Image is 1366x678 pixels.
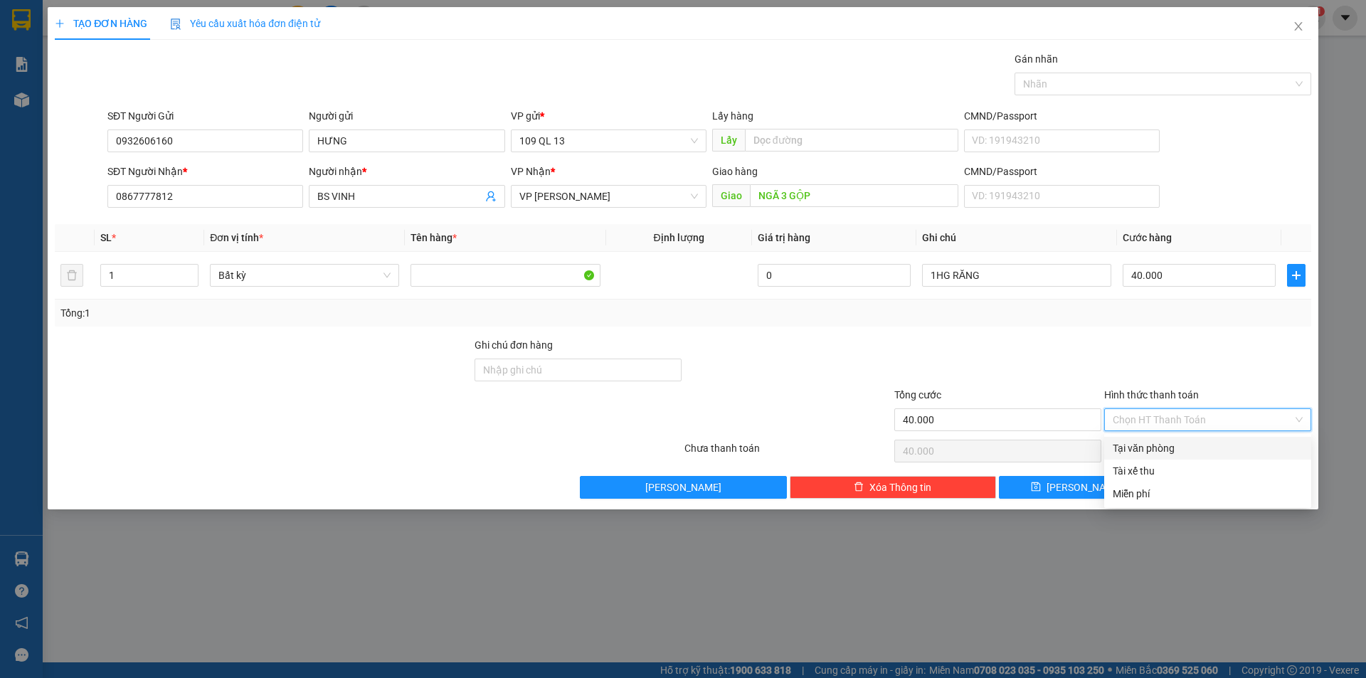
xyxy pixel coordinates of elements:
[745,129,958,152] input: Dọc đường
[1123,232,1172,243] span: Cước hàng
[519,130,698,152] span: 109 QL 13
[6,89,144,112] b: GỬI : 109 QL 13
[411,232,457,243] span: Tên hàng
[1113,440,1303,456] div: Tại văn phòng
[1288,270,1305,281] span: plus
[922,264,1111,287] input: Ghi Chú
[1113,463,1303,479] div: Tài xế thu
[1015,53,1058,65] label: Gán nhãn
[750,184,958,207] input: Dọc đường
[60,264,83,287] button: delete
[916,224,1117,252] th: Ghi chú
[170,18,320,29] span: Yêu cầu xuất hóa đơn điện tử
[411,264,600,287] input: VD: Bàn, Ghế
[309,108,504,124] div: Người gửi
[854,482,864,493] span: delete
[1113,486,1303,502] div: Miễn phí
[1031,482,1041,493] span: save
[519,186,698,207] span: VP Phan Rí
[82,34,93,46] span: environment
[60,305,527,321] div: Tổng: 1
[712,110,753,122] span: Lấy hàng
[683,440,893,465] div: Chưa thanh toán
[790,476,997,499] button: deleteXóa Thông tin
[869,480,931,495] span: Xóa Thông tin
[107,164,303,179] div: SĐT Người Nhận
[964,108,1160,124] div: CMND/Passport
[6,31,271,49] li: 01 [PERSON_NAME]
[210,232,263,243] span: Đơn vị tính
[6,6,78,78] img: logo.jpg
[1278,7,1318,47] button: Close
[82,52,93,63] span: phone
[1047,480,1123,495] span: [PERSON_NAME]
[894,389,941,401] span: Tổng cước
[100,232,112,243] span: SL
[485,191,497,202] span: user-add
[999,476,1153,499] button: save[PERSON_NAME]
[170,18,181,30] img: icon
[758,264,911,287] input: 0
[475,339,553,351] label: Ghi chú đơn hàng
[511,166,551,177] span: VP Nhận
[712,166,758,177] span: Giao hàng
[475,359,682,381] input: Ghi chú đơn hàng
[55,18,65,28] span: plus
[758,232,810,243] span: Giá trị hàng
[712,129,745,152] span: Lấy
[654,232,704,243] span: Định lượng
[107,108,303,124] div: SĐT Người Gửi
[712,184,750,207] span: Giao
[645,480,721,495] span: [PERSON_NAME]
[580,476,787,499] button: [PERSON_NAME]
[309,164,504,179] div: Người nhận
[218,265,391,286] span: Bất kỳ
[511,108,706,124] div: VP gửi
[82,9,201,27] b: [PERSON_NAME]
[6,49,271,67] li: 02523854854
[1293,21,1304,32] span: close
[1287,264,1306,287] button: plus
[55,18,147,29] span: TẠO ĐƠN HÀNG
[1104,389,1199,401] label: Hình thức thanh toán
[964,164,1160,179] div: CMND/Passport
